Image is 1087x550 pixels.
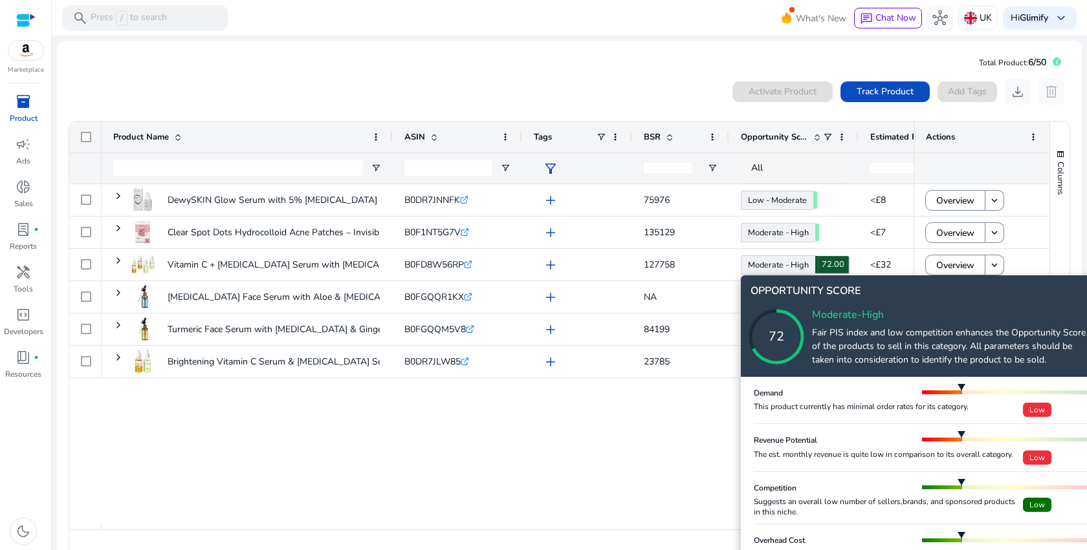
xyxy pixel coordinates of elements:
span: Low [1023,403,1051,417]
span: Overview [936,220,974,246]
span: add [543,225,558,240]
button: Open Filter Menu [371,163,381,173]
span: fiber_manual_record [34,227,39,232]
span: Low [1023,450,1051,465]
h5: Overhead Cost [754,535,805,545]
span: B0FD8W56RP [404,259,464,271]
span: inventory_2 [16,94,31,109]
span: Product Name [113,131,169,143]
span: Overview [936,187,974,214]
span: Opportunity Score [741,131,808,143]
p: Press to search [91,11,167,25]
span: What's New [796,7,846,30]
span: book_4 [16,350,31,365]
span: Actions [926,131,955,143]
a: Low - Moderate [741,191,813,210]
p: [MEDICAL_DATA] Face Serum with Aloe & [MEDICAL_DATA] | Deep Hydration... [168,284,493,310]
span: 84199 [644,323,670,335]
span: 135129 [644,226,675,238]
a: Moderate - High [741,223,815,242]
button: Overview [925,190,985,211]
a: Moderate - High [741,255,815,275]
button: Track Product [840,81,930,102]
button: Overview [925,222,985,243]
b: Glimify [1020,12,1048,24]
span: 127758 [644,259,675,271]
img: 31Ullvn4XiL._AC_US40_.jpg [131,317,155,341]
input: Product Name Filter Input [113,160,363,176]
span: handyman [16,264,31,280]
p: DewySKIN Glow Serum with 5% [MEDICAL_DATA] – Hydrating Face... [168,187,454,213]
span: add [543,290,558,305]
span: add [543,322,558,337]
span: dark_mode [16,524,31,539]
span: search [72,10,88,26]
h5: Demand [754,388,783,398]
img: 31XYdDCf1OL._AC_US40_.jpg [131,220,155,244]
img: uk.svg [964,12,977,25]
span: 68.50 [815,224,819,241]
p: Sales [14,198,33,209]
p: Product [10,112,38,124]
span: add [543,257,558,273]
span: Total Product: [979,58,1028,68]
span: fiber_manual_record [34,355,39,360]
span: add [543,354,558,370]
button: download [1005,79,1031,105]
mat-icon: keyboard_arrow_down [989,195,1000,206]
p: Turmeric Face Serum with [MEDICAL_DATA] & Ginger | Brightening,... [168,316,448,343]
span: B0F1NT5G7V [404,226,461,238]
span: Track Product [857,85,914,98]
span: Overview [936,252,974,279]
h5: Revenue Potential [754,435,817,445]
img: 41iE8mqOFnL._AC_US40_.jpg [131,350,155,373]
span: B0DR7JLW85 [404,355,461,368]
span: 6/50 [1028,56,1046,69]
span: download [1010,84,1026,100]
span: <£7 [870,226,886,238]
button: Open Filter Menu [707,163,718,173]
span: / [116,11,127,25]
span: lab_profile [16,222,31,237]
div: Suggests an overall low number of sellers,brands, and sponsored products in this niche. [754,496,1023,517]
p: Developers [4,326,43,337]
h5: Competition [754,483,796,493]
span: 54.50 [813,191,817,209]
p: Clear Spot Dots Hydrocolloid Acne Patches – Invisible Spot Treatment... [168,219,457,246]
p: Vitamin C + [MEDICAL_DATA] Serum with [MEDICAL_DATA] – Vitamin C Face... [168,251,490,278]
span: Estimated Revenue/Day [870,131,948,143]
span: keyboard_arrow_down [1053,10,1069,26]
p: Tools [14,283,33,295]
span: All [751,162,763,174]
img: 41G3BUTBexL._AC_US40_.jpg [131,253,155,276]
span: <£32 [870,259,891,271]
span: NA [644,291,657,303]
span: 72.00 [815,256,849,273]
img: 31-Ds7JUO2L._AC_US40_.jpg [131,188,155,211]
p: Ads [16,155,30,167]
span: campaign [16,136,31,152]
div: 72 [725,327,828,346]
span: Tags [534,131,552,143]
span: 23785 [644,355,670,368]
img: 312iZw1IoeL._AC_US40_.jpg [131,285,155,308]
input: ASIN Filter Input [404,160,492,176]
span: add [543,193,558,208]
p: Reports [10,240,37,252]
div: The est. monthly revenue is quite low in comparison to its overall category. [754,449,1023,460]
p: UK [980,6,992,29]
span: <£8 [870,194,886,206]
p: Brightening Vitamin C Serum & [MEDICAL_DATA] Set – Hydrating Skincare... [168,348,478,375]
button: hub [927,5,953,31]
span: B0FGQQR1KX [404,291,464,303]
span: BSR [644,131,661,143]
p: Marketplace [8,65,44,75]
span: hub [932,10,948,26]
span: B0DR7JNNFK [404,194,460,206]
span: B0FGQQM5V8 [404,323,466,335]
span: Columns [1055,162,1066,195]
span: donut_small [16,179,31,195]
span: 75976 [644,194,670,206]
span: chat [860,12,873,25]
button: Overview [925,255,985,275]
